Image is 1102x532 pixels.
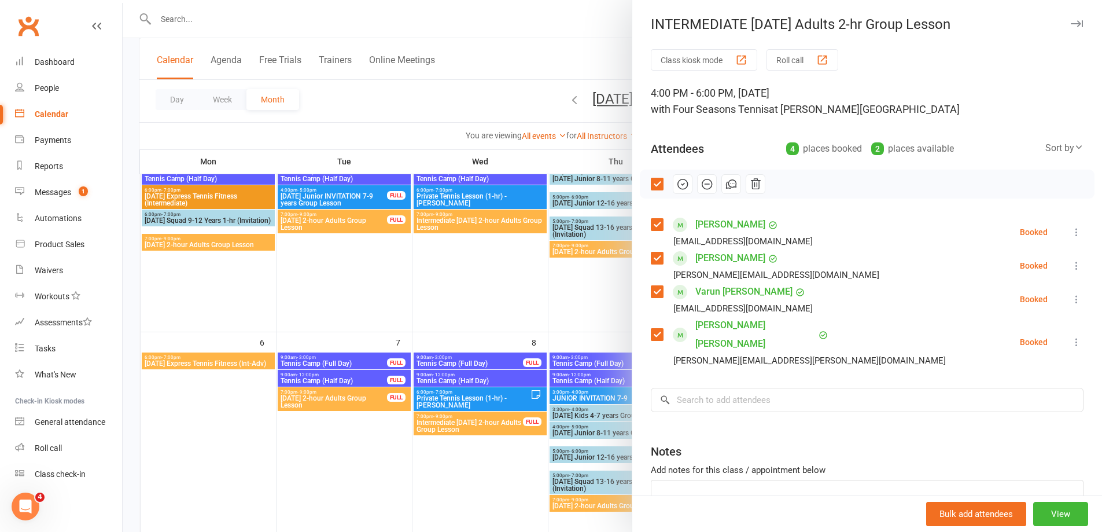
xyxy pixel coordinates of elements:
[695,249,765,267] a: [PERSON_NAME]
[651,103,769,115] span: with Four Seasons Tennis
[1020,338,1048,346] div: Booked
[673,267,879,282] div: [PERSON_NAME][EMAIL_ADDRESS][DOMAIN_NAME]
[35,469,86,479] div: Class check-in
[1020,295,1048,303] div: Booked
[35,443,62,453] div: Roll call
[871,142,884,155] div: 2
[35,344,56,353] div: Tasks
[695,215,765,234] a: [PERSON_NAME]
[695,316,816,353] a: [PERSON_NAME] [PERSON_NAME]
[15,179,122,206] a: Messages 1
[673,234,813,249] div: [EMAIL_ADDRESS][DOMAIN_NAME]
[15,409,122,435] a: General attendance kiosk mode
[1020,228,1048,236] div: Booked
[651,388,1083,412] input: Search to add attendees
[35,493,45,502] span: 4
[35,57,75,67] div: Dashboard
[926,502,1026,526] button: Bulk add attendees
[673,353,946,368] div: [PERSON_NAME][EMAIL_ADDRESS][PERSON_NAME][DOMAIN_NAME]
[35,162,63,171] div: Reports
[15,336,122,362] a: Tasks
[35,135,71,145] div: Payments
[15,284,122,310] a: Workouts
[632,16,1102,32] div: INTERMEDIATE [DATE] Adults 2-hr Group Lesson
[871,141,954,157] div: places available
[14,12,43,41] a: Clubworx
[15,435,122,461] a: Roll call
[15,75,122,101] a: People
[651,141,704,157] div: Attendees
[1033,502,1088,526] button: View
[651,49,757,71] button: Class kiosk mode
[15,310,122,336] a: Assessments
[15,49,122,75] a: Dashboard
[769,103,960,115] span: at [PERSON_NAME][GEOGRAPHIC_DATA]
[1020,262,1048,270] div: Booked
[35,266,63,275] div: Waivers
[35,318,92,327] div: Assessments
[786,142,799,155] div: 4
[15,127,122,153] a: Payments
[15,101,122,127] a: Calendar
[35,109,68,119] div: Calendar
[651,463,1083,477] div: Add notes for this class / appointment below
[15,362,122,388] a: What's New
[15,206,122,232] a: Automations
[15,232,122,258] a: Product Sales
[15,153,122,179] a: Reports
[35,240,84,249] div: Product Sales
[695,282,793,301] a: Varun [PERSON_NAME]
[35,83,59,93] div: People
[35,292,69,301] div: Workouts
[766,49,838,71] button: Roll call
[35,417,105,427] div: General attendance
[35,370,76,379] div: What's New
[786,141,862,157] div: places booked
[15,258,122,284] a: Waivers
[1045,141,1083,156] div: Sort by
[12,493,39,520] iframe: Intercom live chat
[15,461,122,487] a: Class kiosk mode
[651,443,681,460] div: Notes
[35,188,71,197] div: Messages
[35,214,82,223] div: Automations
[79,186,88,196] span: 1
[651,85,1083,118] div: 4:00 PM - 6:00 PM, [DATE]
[673,301,813,316] div: [EMAIL_ADDRESS][DOMAIN_NAME]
